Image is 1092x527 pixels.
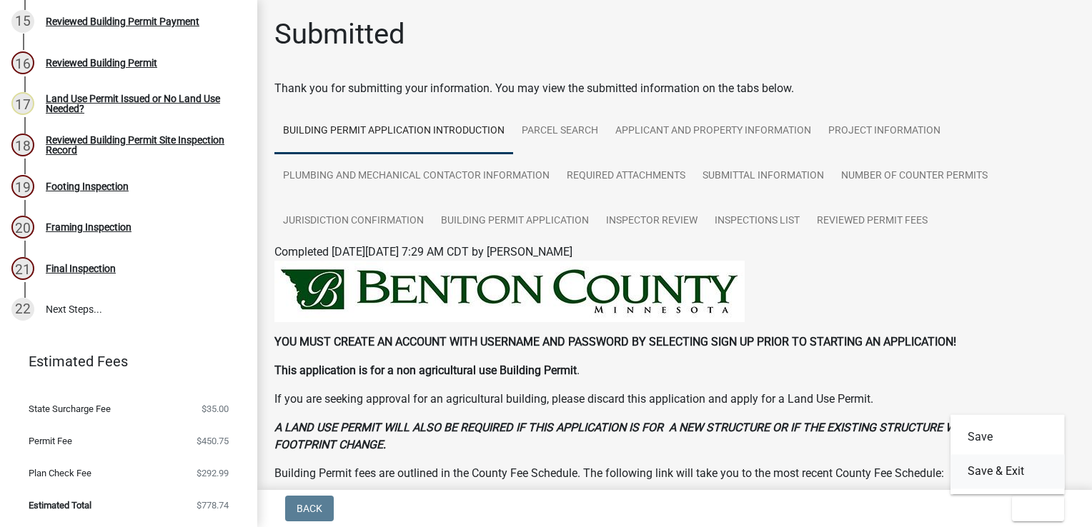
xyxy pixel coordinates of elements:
span: Estimated Total [29,501,91,510]
a: Required Attachments [558,154,694,199]
div: 21 [11,257,34,280]
a: Reviewed Permit Fees [808,199,936,244]
a: Inspections List [706,199,808,244]
span: State Surcharge Fee [29,404,111,413]
span: Back [297,503,322,514]
span: Permit Fee [29,436,72,446]
strong: YOU MUST CREATE AN ACCOUNT WITH USERNAME AND PASSWORD BY SELECTING SIGN UP PRIOR TO STARTING AN A... [274,335,956,348]
div: 15 [11,10,34,33]
button: Back [285,496,334,521]
div: 20 [11,216,34,239]
div: 19 [11,175,34,198]
strong: This application is for a non agricultural use Building Permit [274,363,577,377]
p: . [274,362,1075,379]
div: Final Inspection [46,263,116,273]
a: Building Permit Application [432,199,597,244]
a: Jurisdiction Confirmation [274,199,432,244]
div: Reviewed Building Permit Payment [46,16,199,26]
p: If you are seeking approval for an agricultural building, please discard this application and app... [274,391,1075,408]
div: 16 [11,51,34,74]
span: $778.74 [197,501,229,510]
span: Exit [1023,503,1044,514]
button: Save [950,420,1065,454]
p: Building Permit fees are outlined in the County Fee Schedule. The following link will take you to... [274,465,1075,482]
div: Reviewed Building Permit [46,58,157,68]
img: BENTON_HEADER_184150ff-1924-48f9-adeb-d4c31246c7fa.jpeg [274,261,745,322]
div: Framing Inspection [46,222,131,232]
span: Completed [DATE][DATE] 7:29 AM CDT by [PERSON_NAME] [274,245,572,259]
span: $292.99 [197,468,229,478]
div: Thank you for submitting your information. You may view the submitted information on the tabs below. [274,80,1075,97]
h1: Submitted [274,17,405,51]
a: Estimated Fees [11,347,234,376]
a: Inspector Review [597,199,706,244]
div: 22 [11,298,34,321]
a: Number of Counter Permits [833,154,996,199]
span: $35.00 [202,404,229,413]
a: Building Permit Application Introduction [274,109,513,154]
div: Exit [950,414,1065,494]
div: Footing Inspection [46,181,129,191]
a: Plumbing and Mechanical Contactor Information [274,154,558,199]
a: Project Information [820,109,949,154]
span: $450.75 [197,436,229,446]
div: 18 [11,134,34,156]
a: Parcel search [513,109,607,154]
a: Submittal Information [694,154,833,199]
button: Exit [1012,496,1064,521]
strong: A LAND USE PERMIT WILL ALSO BE REQUIRED IF THIS APPLICATION IS FOR A NEW STRUCTURE OR IF THE EXIS... [274,421,1012,451]
span: Plan Check Fee [29,468,91,478]
div: 17 [11,92,34,115]
a: Applicant and Property Information [607,109,820,154]
div: Land Use Permit Issued or No Land Use Needed? [46,94,234,114]
div: Reviewed Building Permit Site Inspection Record [46,135,234,155]
button: Save & Exit [950,454,1065,488]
